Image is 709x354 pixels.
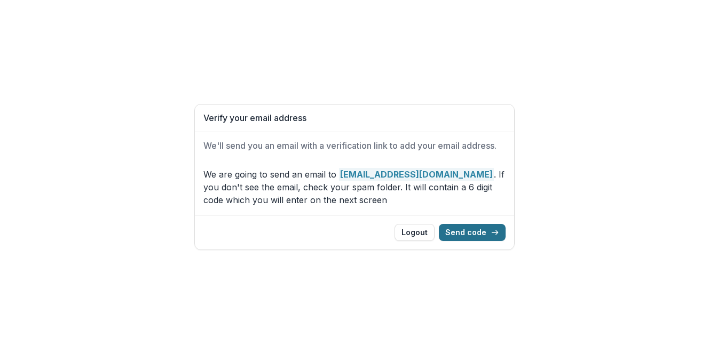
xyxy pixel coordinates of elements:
p: We are going to send an email to . If you don't see the email, check your spam folder. It will co... [203,168,506,206]
h1: Verify your email address [203,113,506,123]
button: Logout [395,224,435,241]
strong: [EMAIL_ADDRESS][DOMAIN_NAME] [339,168,494,181]
button: Send code [439,224,506,241]
h2: We'll send you an email with a verification link to add your email address. [203,141,506,151]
